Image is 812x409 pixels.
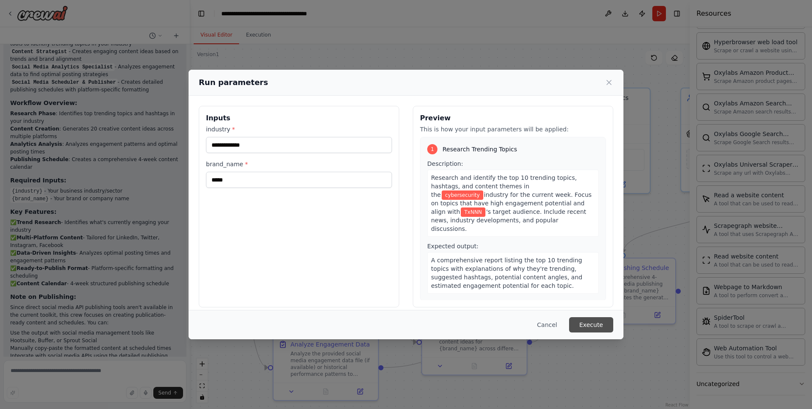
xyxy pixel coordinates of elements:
span: Research Trending Topics [443,145,517,153]
button: Cancel [530,317,564,332]
span: Description: [427,160,463,167]
span: Expected output: [427,243,479,250]
div: 1 [427,144,437,154]
span: Variable: brand_name [461,207,485,217]
label: brand_name [206,160,392,168]
label: industry [206,125,392,133]
h3: Preview [420,113,606,123]
h2: Run parameters [199,77,268,88]
span: 's target audience. Include recent news, industry developments, and popular discussions. [431,208,586,232]
span: A comprehensive report listing the top 10 trending topics with explanations of why they're trendi... [431,257,582,289]
span: industry for the current week. Focus on topics that have high engagement potential and align with [431,191,592,215]
span: Variable: industry [442,190,483,200]
h3: Inputs [206,113,392,123]
button: Execute [569,317,613,332]
span: Research and identify the top 10 trending topics, hashtags, and content themes in the [431,174,577,198]
p: This is how your input parameters will be applied: [420,125,606,133]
